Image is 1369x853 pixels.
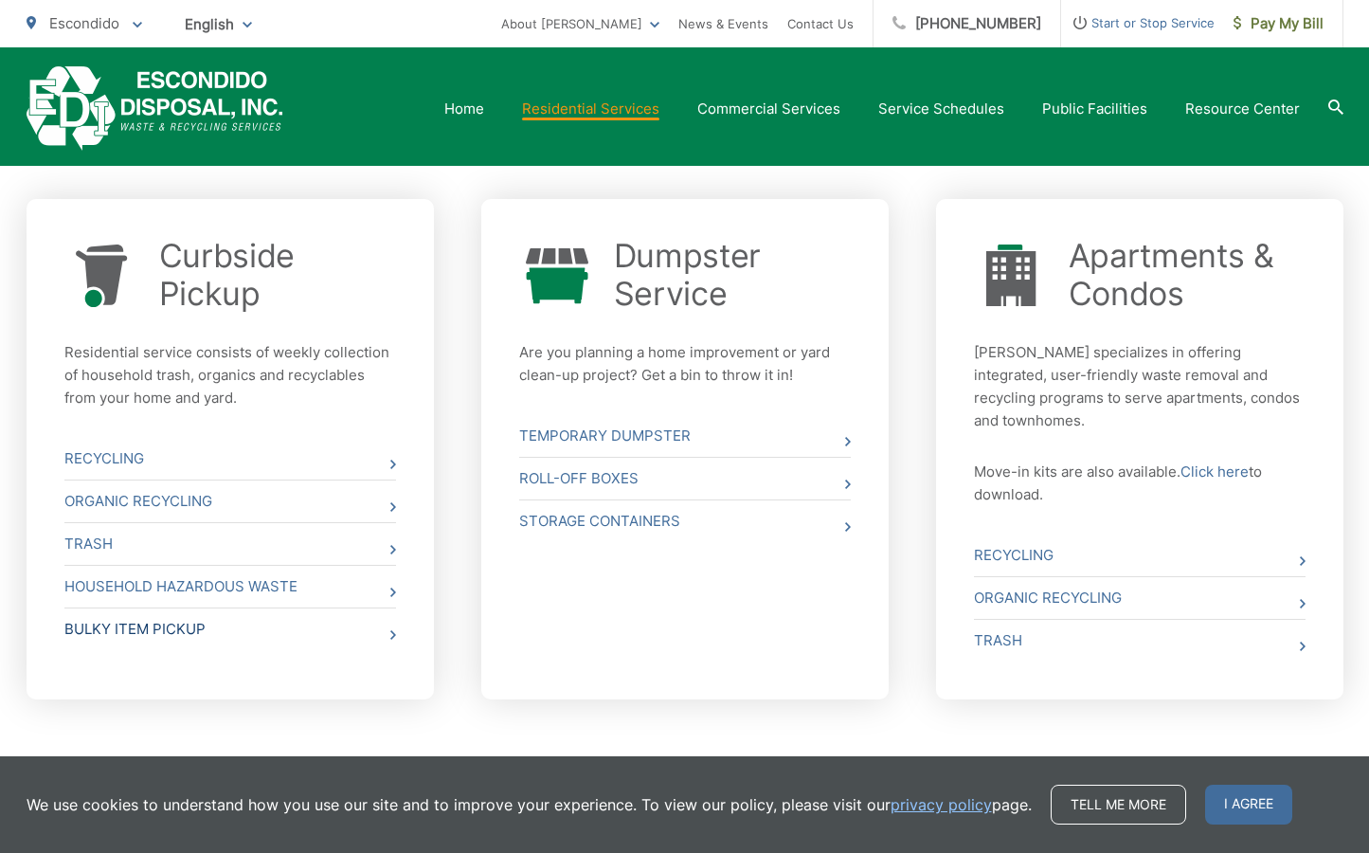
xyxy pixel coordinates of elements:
[878,98,1004,120] a: Service Schedules
[678,12,768,35] a: News & Events
[1069,237,1306,313] a: Apartments & Condos
[974,535,1306,576] a: Recycling
[522,98,659,120] a: Residential Services
[444,98,484,120] a: Home
[501,12,659,35] a: About [PERSON_NAME]
[171,8,266,41] span: English
[27,793,1032,816] p: We use cookies to understand how you use our site and to improve your experience. To view our pol...
[519,500,851,542] a: Storage Containers
[891,793,992,816] a: privacy policy
[519,415,851,457] a: Temporary Dumpster
[64,523,396,565] a: Trash
[614,237,851,313] a: Dumpster Service
[974,577,1306,619] a: Organic Recycling
[1051,785,1186,825] a: Tell me more
[1042,98,1147,120] a: Public Facilities
[49,14,119,32] span: Escondido
[519,341,851,387] p: Are you planning a home improvement or yard clean-up project? Get a bin to throw it in!
[159,237,396,313] a: Curbside Pickup
[974,341,1306,432] p: [PERSON_NAME] specializes in offering integrated, user-friendly waste removal and recycling progr...
[64,566,396,608] a: Household Hazardous Waste
[64,481,396,522] a: Organic Recycling
[64,438,396,480] a: Recycling
[787,12,854,35] a: Contact Us
[519,458,851,499] a: Roll-Off Boxes
[974,620,1306,662] a: Trash
[974,461,1306,506] p: Move-in kits are also available. to download.
[27,66,283,151] a: EDCD logo. Return to the homepage.
[1180,461,1249,483] a: Click here
[64,341,396,409] p: Residential service consists of weekly collection of household trash, organics and recyclables fr...
[64,608,396,650] a: Bulky Item Pickup
[1234,12,1324,35] span: Pay My Bill
[1185,98,1300,120] a: Resource Center
[1205,785,1292,825] span: I agree
[697,98,840,120] a: Commercial Services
